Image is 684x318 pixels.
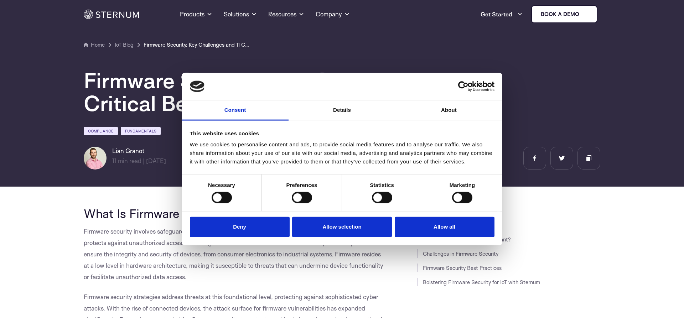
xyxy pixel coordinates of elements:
h1: Firmware Security: Key Challenges and 11 Critical Best Practices [84,69,511,115]
a: Consent [182,100,289,121]
div: This website uses cookies [190,129,494,138]
a: Fundamentals [121,127,161,135]
a: Usercentrics Cookiebot - opens in a new window [432,81,494,92]
span: Firmware security involves safeguarding the code embedded in hardware devices that enable operati... [84,228,383,281]
a: Products [180,1,212,27]
a: Firmware Security Best Practices [423,265,502,271]
button: Deny [190,217,290,237]
a: Book a demo [531,5,597,23]
span: min read | [112,157,145,165]
h3: JUMP TO SECTION [417,207,600,212]
a: Get Started [481,7,523,21]
span: [DATE] [146,157,166,165]
a: About [395,100,502,121]
a: Home [84,41,105,49]
a: Bolstering Firmware Security for IoT with Sternum [423,279,540,286]
img: sternum iot [582,11,588,17]
button: Allow all [395,217,494,237]
strong: Statistics [370,182,394,188]
button: Allow selection [292,217,392,237]
span: 11 [112,157,116,165]
img: Lian Granot [84,147,107,170]
span: What Is Firmware Security? [84,206,234,221]
img: logo [190,81,205,92]
strong: Necessary [208,182,235,188]
a: Firmware Security: Key Challenges and 11 Critical Best Practices [144,41,250,49]
a: Challenges in Firmware Security [423,250,498,257]
a: Resources [268,1,304,27]
strong: Marketing [450,182,475,188]
strong: Preferences [286,182,317,188]
a: Compliance [84,127,118,135]
h6: Lian Granot [112,147,166,155]
a: Company [316,1,350,27]
a: Details [289,100,395,121]
a: IoT Blog [115,41,134,49]
div: We use cookies to personalise content and ads, to provide social media features and to analyse ou... [190,140,494,166]
a: Solutions [224,1,257,27]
